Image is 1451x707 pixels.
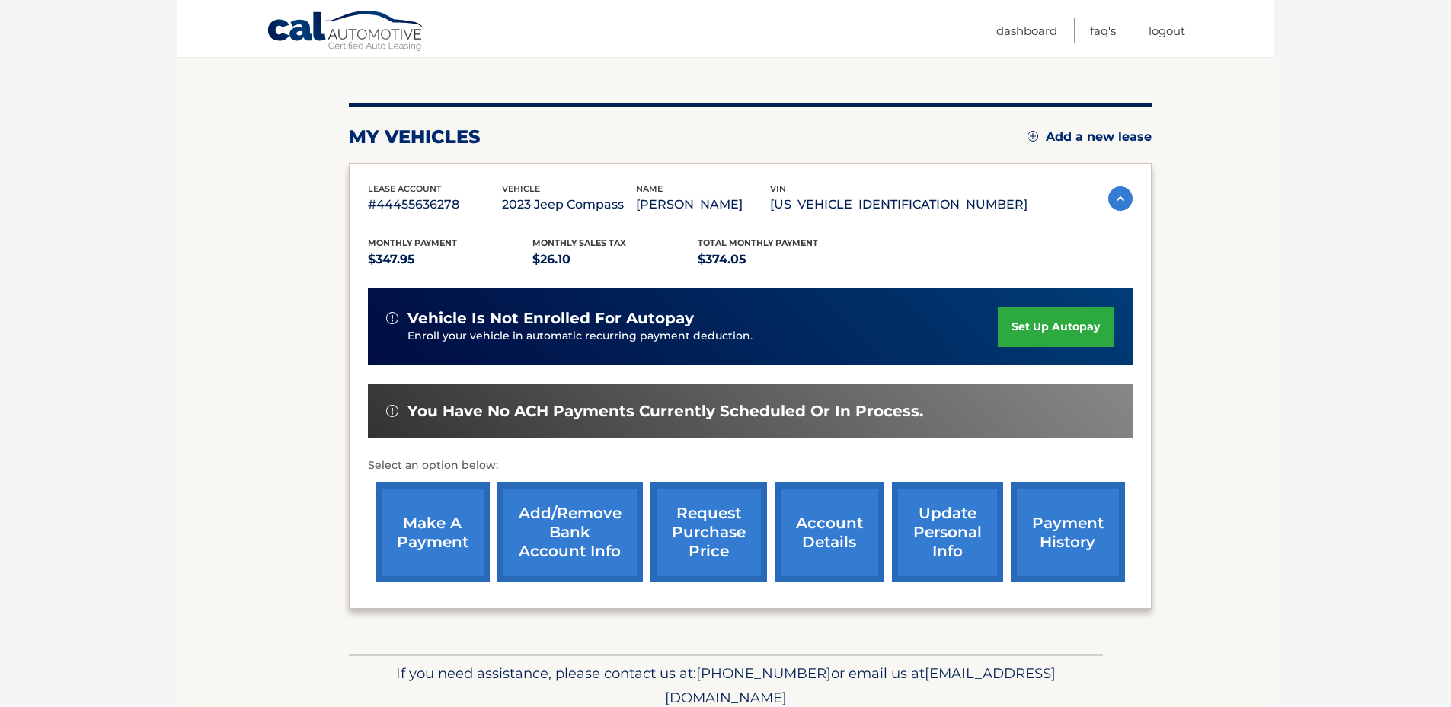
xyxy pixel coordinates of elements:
[775,482,884,582] a: account details
[770,183,786,194] span: vin
[368,237,457,248] span: Monthly Payment
[386,405,398,417] img: alert-white.svg
[665,664,1056,706] span: [EMAIL_ADDRESS][DOMAIN_NAME]
[1149,18,1185,43] a: Logout
[770,194,1028,215] p: [US_VEHICLE_IDENTIFICATION_NUMBER]
[532,249,698,270] p: $26.10
[532,237,626,248] span: Monthly sales Tax
[636,183,663,194] span: name
[386,312,398,324] img: alert-white.svg
[376,482,490,582] a: make a payment
[407,402,923,421] span: You have no ACH payments currently scheduled or in process.
[698,237,818,248] span: Total Monthly Payment
[349,126,481,148] h2: my vehicles
[650,482,767,582] a: request purchase price
[1108,186,1133,211] img: accordion-active.svg
[1011,482,1125,582] a: payment history
[497,482,643,582] a: Add/Remove bank account info
[407,309,694,328] span: vehicle is not enrolled for autopay
[267,10,427,54] a: Cal Automotive
[892,482,1003,582] a: update personal info
[1028,131,1038,142] img: add.svg
[368,183,442,194] span: lease account
[1028,129,1152,145] a: Add a new lease
[368,194,502,215] p: #44455636278
[368,249,533,270] p: $347.95
[696,664,831,682] span: [PHONE_NUMBER]
[407,328,999,345] p: Enroll your vehicle in automatic recurring payment deduction.
[368,457,1133,475] p: Select an option below:
[998,307,1114,347] a: set up autopay
[636,194,770,215] p: [PERSON_NAME]
[502,183,540,194] span: vehicle
[996,18,1057,43] a: Dashboard
[698,249,863,270] p: $374.05
[502,194,636,215] p: 2023 Jeep Compass
[1090,18,1116,43] a: FAQ's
